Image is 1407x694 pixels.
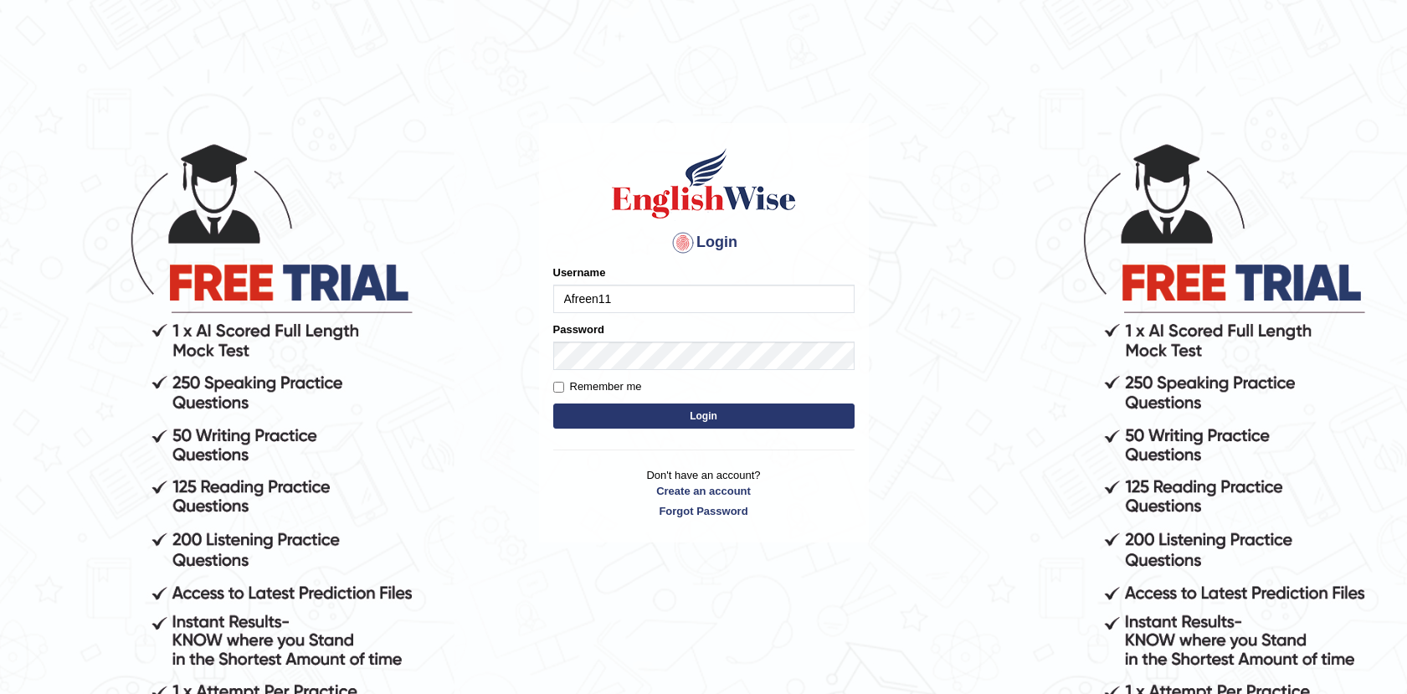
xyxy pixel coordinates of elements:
[553,378,642,395] label: Remember me
[609,146,799,221] img: Logo of English Wise sign in for intelligent practice with AI
[553,229,855,256] h4: Login
[553,265,606,280] label: Username
[553,404,855,429] button: Login
[553,321,604,337] label: Password
[553,467,855,519] p: Don't have an account?
[553,483,855,499] a: Create an account
[553,503,855,519] a: Forgot Password
[553,382,564,393] input: Remember me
